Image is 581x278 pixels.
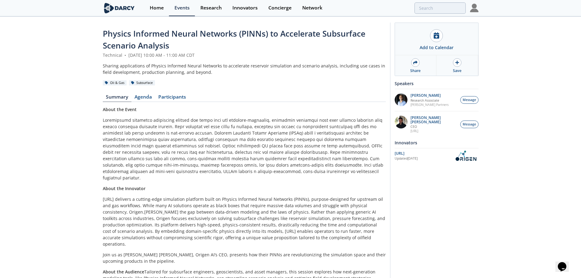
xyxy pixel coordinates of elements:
[395,137,479,148] div: Innovators
[470,4,479,12] img: Profile
[103,95,131,102] a: Summary
[103,269,144,275] strong: About the Audience
[411,116,457,124] p: [PERSON_NAME] [PERSON_NAME]
[411,125,457,129] p: CEO
[232,5,258,10] div: Innovators
[129,80,155,86] div: Subsurface
[411,103,449,107] p: [PERSON_NAME] Partners
[103,63,386,75] div: Sharing applications of Physics Informed Neural Networks to accelerate reservoir simulation and s...
[268,5,292,10] div: Concierge
[395,116,407,128] img: 20112e9a-1f67-404a-878c-a26f1c79f5da
[395,150,479,161] a: [URL] Updated[DATE] OriGen.AI
[103,196,386,247] p: [URL] delivers a cutting-edge simulation platform built on Physics Informed Neural Networks (PINN...
[395,93,407,106] img: 1EXUV5ipS3aUf9wnAL7U
[200,5,222,10] div: Research
[411,93,449,98] p: [PERSON_NAME]
[453,150,479,161] img: OriGen.AI
[131,95,155,102] a: Agenda
[463,98,476,103] span: Message
[460,121,479,128] button: Message
[395,156,453,161] div: Updated [DATE]
[103,28,365,51] span: Physics Informed Neural Networks (PINNs) to Accelerate Subsurface Scenario Analysis
[124,52,127,58] span: •
[103,3,136,13] img: logo-wide.svg
[463,122,476,127] span: Message
[453,68,461,74] div: Save
[155,95,189,102] a: Participants
[103,80,127,86] div: Oil & Gas
[103,251,386,264] p: Join us as [PERSON_NAME] [PERSON_NAME], Origen AI’s CEO, presents how their PINNs are revolutioni...
[414,2,466,14] input: Advanced Search
[174,5,190,10] div: Events
[460,96,479,104] button: Message
[103,186,145,191] strong: About the Innovator
[420,44,454,51] div: Add to Calendar
[150,5,164,10] div: Home
[411,98,449,103] p: Research Associate
[410,68,421,74] div: Share
[103,52,386,58] div: Technical [DATE] 10:00 AM - 11:00 AM CDT
[555,254,575,272] iframe: chat widget
[395,78,479,89] div: Speakers
[302,5,322,10] div: Network
[411,129,457,133] p: [URL]
[103,117,386,181] p: Loremipsumd sitametco adipiscing elitsed doe tempo inci utl etdolore-magnaaliq, enimadmin veniamq...
[103,107,137,112] strong: About the Event
[395,151,453,156] div: [URL]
